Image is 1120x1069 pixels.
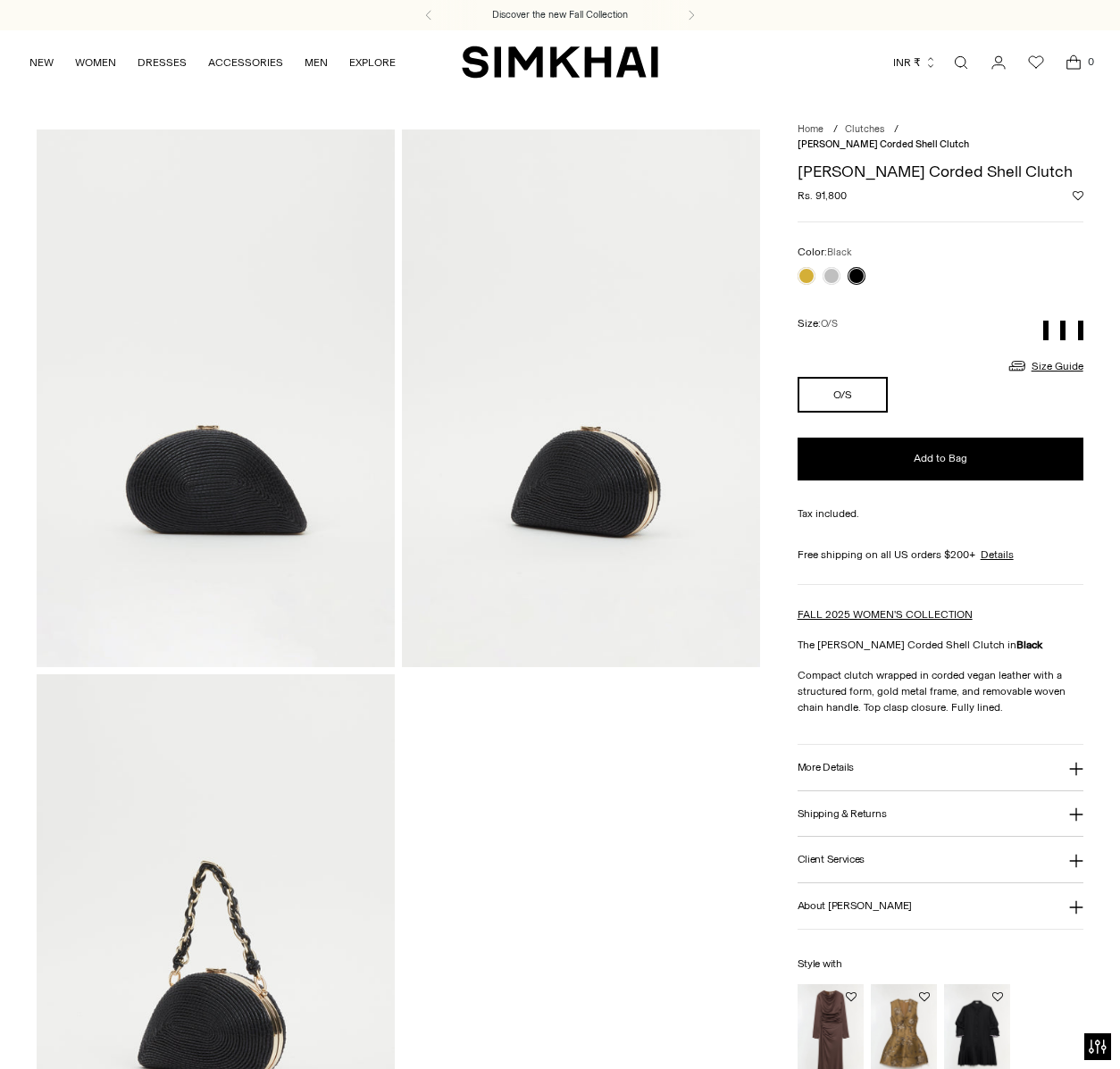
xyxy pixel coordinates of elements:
button: Add to Wishlist [1073,190,1083,201]
span: Add to Bag [914,451,967,466]
h1: [PERSON_NAME] Corded Shell Clutch [798,163,1083,180]
a: SIMKHAI [462,45,658,79]
button: About [PERSON_NAME] [798,883,1083,929]
img: Bridget Corded Shell Clutch [402,129,760,666]
a: EXPLORE [349,43,396,82]
a: FALL 2025 WOMEN'S COLLECTION [798,608,973,621]
a: Size Guide [1007,355,1083,377]
a: Details [981,547,1014,563]
button: Client Services [798,837,1083,882]
a: WOMEN [75,43,116,82]
a: Discover the new Fall Collection [492,8,628,22]
a: Open cart modal [1056,45,1091,80]
h3: More Details [798,762,854,773]
label: Size: [798,315,838,332]
a: Wishlist [1018,45,1054,80]
label: Color: [798,244,852,261]
span: Black [827,246,852,258]
a: ACCESSORIES [208,43,283,82]
button: O/S [798,377,888,413]
span: Rs. 91,800 [798,188,847,204]
button: Add to Bag [798,438,1083,480]
button: Add to Wishlist [919,991,930,1002]
a: Home [798,123,823,135]
a: DRESSES [138,43,187,82]
strong: Black [1016,639,1042,651]
button: Add to Wishlist [992,991,1003,1002]
button: Shipping & Returns [798,791,1083,837]
span: [PERSON_NAME] Corded Shell Clutch [798,138,969,150]
a: Go to the account page [981,45,1016,80]
a: NEW [29,43,54,82]
div: Tax included. [798,505,1083,522]
span: 0 [1082,54,1099,70]
span: O/S [821,318,838,330]
h3: Client Services [798,854,865,865]
div: / [894,122,899,138]
p: The [PERSON_NAME] Corded Shell Clutch in [798,637,1083,653]
button: Add to Wishlist [846,991,857,1002]
a: MEN [305,43,328,82]
h6: Style with [798,958,1083,970]
div: / [833,122,838,138]
img: Bridget Corded Shell Clutch [37,129,395,666]
a: Clutches [845,123,884,135]
a: Open search modal [943,45,979,80]
button: INR ₹ [893,43,937,82]
h3: About [PERSON_NAME] [798,900,912,912]
div: Free shipping on all US orders $200+ [798,547,1083,563]
h3: Shipping & Returns [798,808,887,820]
p: Compact clutch wrapped in corded vegan leather with a structured form, gold metal frame, and remo... [798,667,1083,715]
button: More Details [798,745,1083,790]
nav: breadcrumbs [798,122,1083,152]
